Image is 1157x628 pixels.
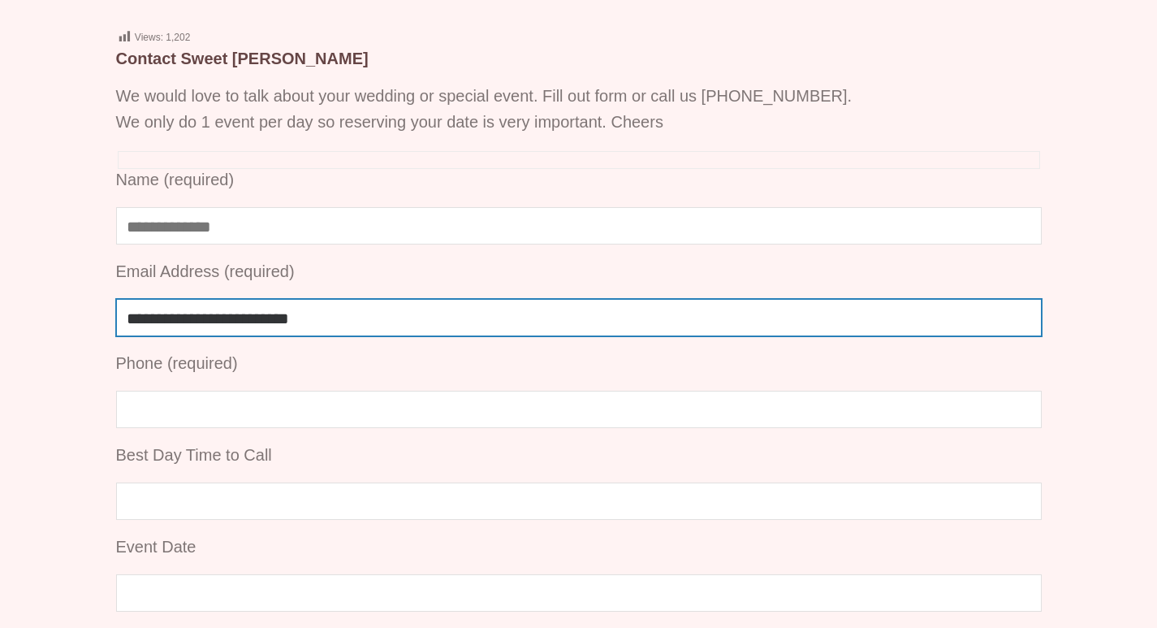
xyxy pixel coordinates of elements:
p: Email Address (required) [116,261,1042,283]
p: Phone (required) [116,353,1042,375]
span: Views: [135,32,163,43]
p: Name (required) [116,169,1042,191]
p: Event Date [116,536,1042,558]
p: We would love to talk about your wedding or special event. Fill out form or call us [PHONE_NUMBER... [116,83,1042,135]
p: Best Day Time to Call [116,444,1042,466]
span: 1,202 [166,32,190,43]
h1: Contact Sweet [PERSON_NAME] [116,46,1042,71]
